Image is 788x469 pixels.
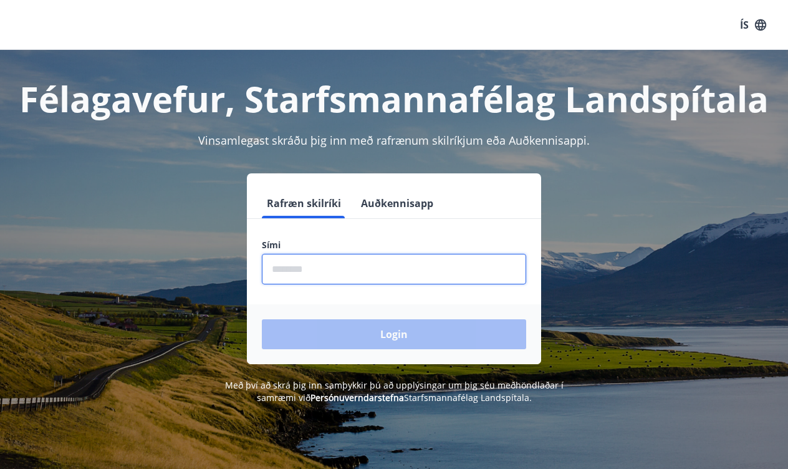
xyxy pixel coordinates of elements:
label: Sími [262,239,526,251]
span: Með því að skrá þig inn samþykkir þú að upplýsingar um þig séu meðhöndlaðar í samræmi við Starfsm... [225,379,564,404]
h1: Félagavefur, Starfsmannafélag Landspítala [15,75,773,122]
button: Auðkennisapp [356,188,438,218]
button: Rafræn skilríki [262,188,346,218]
button: ÍS [733,14,773,36]
a: Persónuverndarstefna [310,392,404,404]
span: Vinsamlegast skráðu þig inn með rafrænum skilríkjum eða Auðkennisappi. [198,133,590,148]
